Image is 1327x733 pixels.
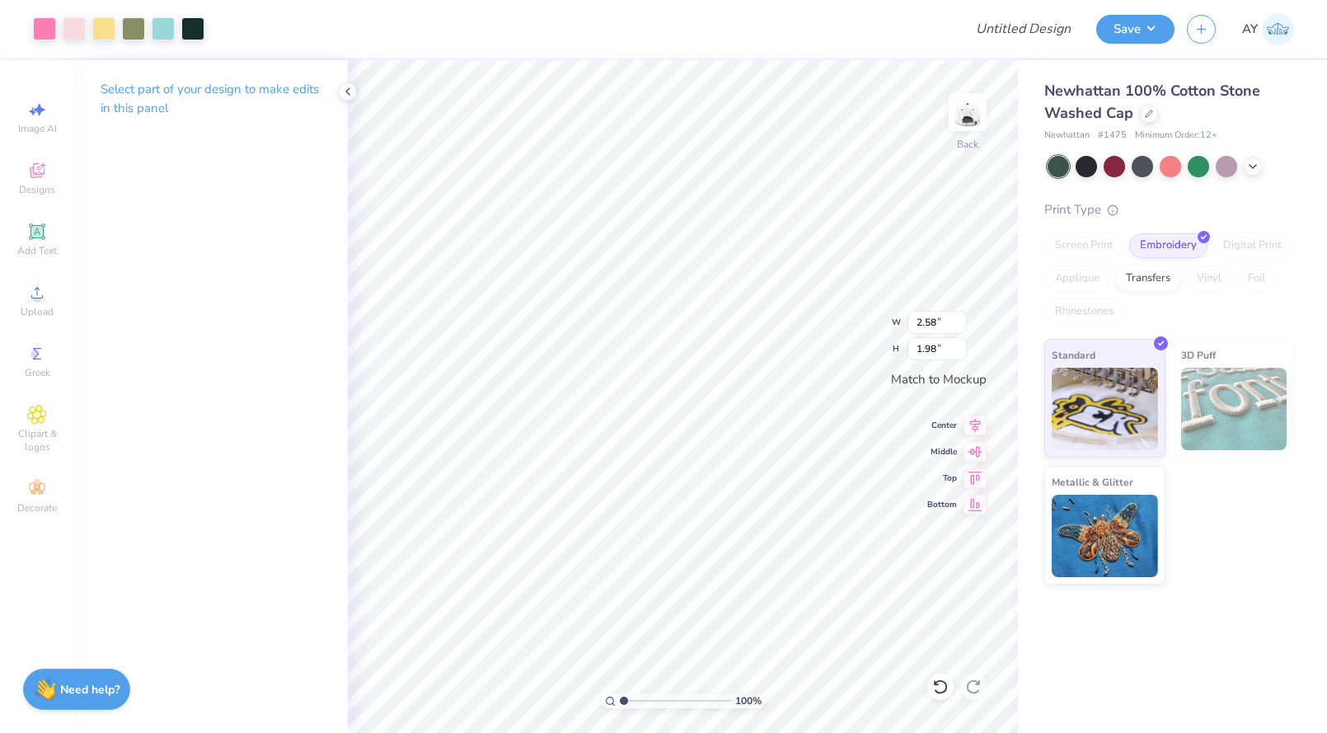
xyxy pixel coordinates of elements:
[18,122,57,135] span: Image AI
[1135,129,1217,143] span: Minimum Order: 12 +
[1242,13,1294,45] a: AY
[21,305,54,318] span: Upload
[1052,368,1158,450] img: Standard
[1181,368,1287,450] img: 3D Puff
[1044,129,1090,143] span: Newhattan
[951,96,984,129] img: Back
[60,682,120,698] strong: Need help?
[1052,346,1095,364] span: Standard
[1262,13,1294,45] img: Alyssa Young
[1044,266,1110,291] div: Applique
[963,12,1084,45] input: Untitled Design
[1181,346,1216,364] span: 3D Puff
[1129,233,1207,258] div: Embroidery
[1098,129,1127,143] span: # 1475
[1237,266,1276,291] div: Foil
[1052,473,1133,491] span: Metallic & Glitter
[927,420,957,431] span: Center
[1096,15,1175,44] button: Save
[927,446,957,458] span: Middle
[735,693,762,708] span: 100 %
[957,137,978,152] div: Back
[1186,266,1232,291] div: Vinyl
[1115,266,1181,291] div: Transfers
[1212,233,1292,258] div: Digital Print
[8,427,66,453] span: Clipart & logos
[1044,200,1294,219] div: Print Type
[927,499,957,510] span: Bottom
[1052,495,1158,577] img: Metallic & Glitter
[1044,299,1124,324] div: Rhinestones
[1044,233,1124,258] div: Screen Print
[927,472,957,484] span: Top
[1242,20,1258,39] span: AY
[101,80,321,118] p: Select part of your design to make edits in this panel
[1044,81,1260,123] span: Newhattan 100% Cotton Stone Washed Cap
[25,366,50,379] span: Greek
[17,244,57,257] span: Add Text
[17,501,57,515] span: Decorate
[19,183,55,196] span: Designs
